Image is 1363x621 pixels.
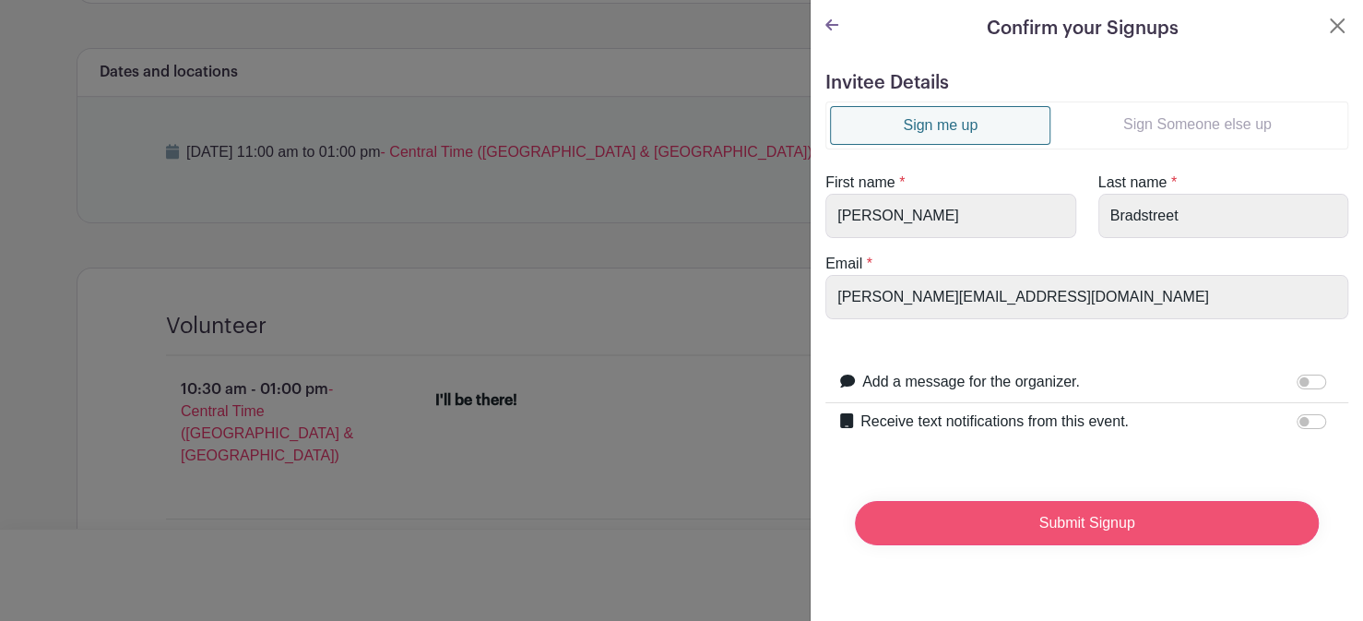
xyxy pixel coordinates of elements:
[825,172,895,194] label: First name
[860,411,1129,433] label: Receive text notifications from this event.
[1050,106,1344,143] a: Sign Someone else up
[825,253,862,275] label: Email
[1098,172,1167,194] label: Last name
[1326,15,1348,37] button: Close
[825,72,1348,94] h5: Invitee Details
[830,106,1050,145] a: Sign me up
[855,501,1319,545] input: Submit Signup
[862,371,1080,393] label: Add a message for the organizer.
[987,15,1179,42] h5: Confirm your Signups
